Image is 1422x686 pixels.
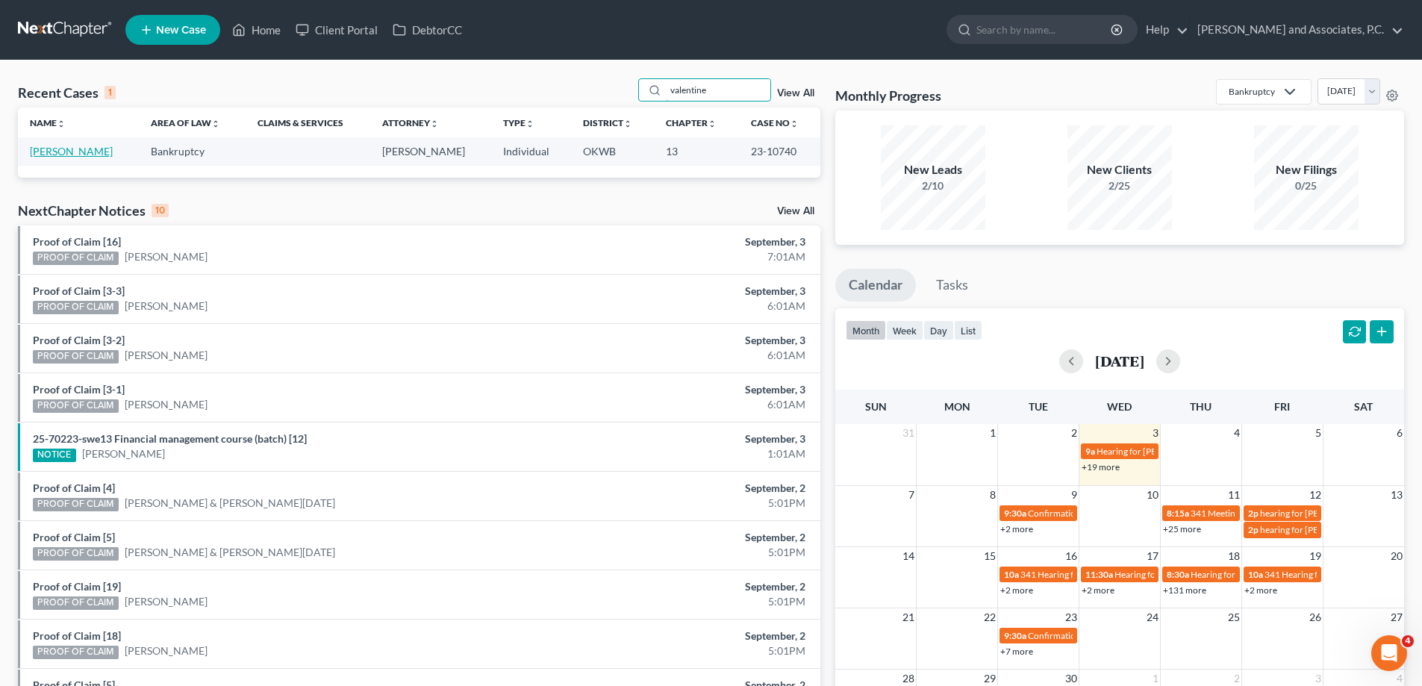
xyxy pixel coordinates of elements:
span: 22 [982,608,997,626]
span: Thu [1190,400,1211,413]
a: +2 more [1244,584,1277,596]
a: +2 more [1082,584,1114,596]
a: [PERSON_NAME] [125,397,208,412]
a: Typeunfold_more [503,117,534,128]
a: +2 more [1000,584,1033,596]
a: [PERSON_NAME] [30,145,113,158]
span: Hearing for [PERSON_NAME] [1191,569,1307,580]
div: PROOF OF CLAIM [33,596,119,610]
span: 2p [1248,524,1259,535]
i: unfold_more [57,119,66,128]
i: unfold_more [526,119,534,128]
span: 31 [901,424,916,442]
div: September, 2 [558,530,805,545]
span: 6 [1395,424,1404,442]
div: PROOF OF CLAIM [33,547,119,561]
a: [PERSON_NAME] [125,249,208,264]
a: DebtorCC [385,16,470,43]
span: 5 [1314,424,1323,442]
div: PROOF OF CLAIM [33,498,119,511]
span: 11 [1226,486,1241,504]
div: New Filings [1254,161,1359,178]
span: 341 Meeting for [PERSON_NAME] & [PERSON_NAME] [1191,508,1404,519]
div: NOTICE [33,449,76,462]
span: 7 [907,486,916,504]
div: September, 3 [558,431,805,446]
a: +2 more [1000,523,1033,534]
span: 4 [1232,424,1241,442]
a: Proof of Claim [3-3] [33,284,125,297]
div: 2/10 [881,178,985,193]
div: NextChapter Notices [18,202,169,219]
a: +7 more [1000,646,1033,657]
span: 8:15a [1167,508,1189,519]
span: 341 Hearing for Enviro-Tech Complete Systems & Services, LLC [1020,569,1263,580]
a: Case Nounfold_more [751,117,799,128]
button: month [846,320,886,340]
td: 13 [654,137,739,165]
span: 4 [1402,635,1414,647]
i: unfold_more [623,119,632,128]
span: 19 [1308,547,1323,565]
div: 5:01PM [558,594,805,609]
div: New Leads [881,161,985,178]
div: 7:01AM [558,249,805,264]
span: 17 [1145,547,1160,565]
a: [PERSON_NAME] [125,299,208,314]
a: [PERSON_NAME] and Associates, P.C. [1190,16,1403,43]
a: [PERSON_NAME] [125,594,208,609]
div: 10 [152,204,169,217]
span: Wed [1107,400,1132,413]
a: [PERSON_NAME] [125,348,208,363]
span: Confirmation hearing for [PERSON_NAME] & [PERSON_NAME] [1028,508,1276,519]
span: 21 [901,608,916,626]
i: unfold_more [211,119,220,128]
span: 20 [1389,547,1404,565]
div: September, 2 [558,481,805,496]
a: View All [777,206,814,216]
div: PROOF OF CLAIM [33,252,119,265]
div: 0/25 [1254,178,1359,193]
input: Search by name... [976,16,1113,43]
a: Calendar [835,269,916,302]
span: 18 [1226,547,1241,565]
th: Claims & Services [246,107,370,137]
i: unfold_more [790,119,799,128]
span: Fri [1274,400,1290,413]
i: unfold_more [430,119,439,128]
a: Proof of Claim [19] [33,580,121,593]
iframe: Intercom live chat [1371,635,1407,671]
div: 5:01PM [558,643,805,658]
h3: Monthly Progress [835,87,941,105]
div: Bankruptcy [1229,85,1275,98]
span: New Case [156,25,206,36]
div: 1 [105,86,116,99]
div: September, 2 [558,579,805,594]
span: Mon [944,400,970,413]
h2: [DATE] [1095,353,1144,369]
div: September, 2 [558,629,805,643]
a: Home [225,16,288,43]
span: 27 [1389,608,1404,626]
div: September, 3 [558,234,805,249]
div: PROOF OF CLAIM [33,301,119,314]
td: 23-10740 [739,137,820,165]
td: [PERSON_NAME] [370,137,491,165]
div: 1:01AM [558,446,805,461]
a: View All [777,88,814,99]
a: +131 more [1163,584,1206,596]
a: Tasks [923,269,982,302]
span: 8:30a [1167,569,1189,580]
span: 9:30a [1004,630,1026,641]
a: Proof of Claim [16] [33,235,121,248]
span: 8 [988,486,997,504]
span: 9:30a [1004,508,1026,519]
span: 14 [901,547,916,565]
td: Bankruptcy [139,137,245,165]
div: PROOF OF CLAIM [33,646,119,659]
div: PROOF OF CLAIM [33,350,119,364]
div: 6:01AM [558,397,805,412]
a: 25-70223-swe13 Financial management course (batch) [12] [33,432,307,445]
span: 16 [1064,547,1079,565]
a: Attorneyunfold_more [382,117,439,128]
